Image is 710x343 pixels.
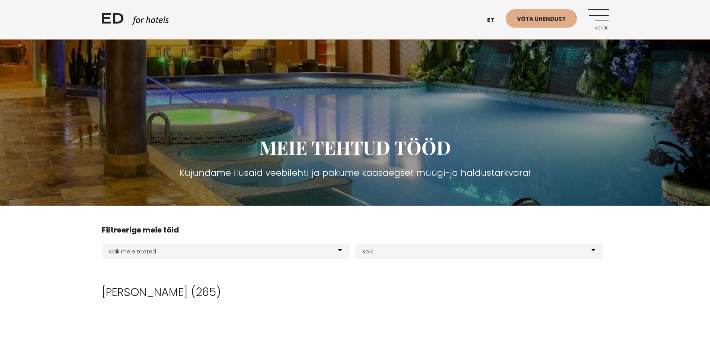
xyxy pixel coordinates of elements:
a: ED HOTELS [102,11,169,30]
span: MEIE TEHTUD TÖÖD [259,135,451,160]
a: Võta ühendust [506,9,577,28]
a: et [483,11,506,29]
h2: [PERSON_NAME] (265) [102,286,609,299]
h4: Filtreerige meie töid [102,224,609,236]
a: Menüü [588,9,609,30]
h3: Kujundame ilusaid veebilehti ja pakume kaasaegset müügi-ja haldustarkvara! [102,166,609,180]
span: Menüü [588,26,609,31]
